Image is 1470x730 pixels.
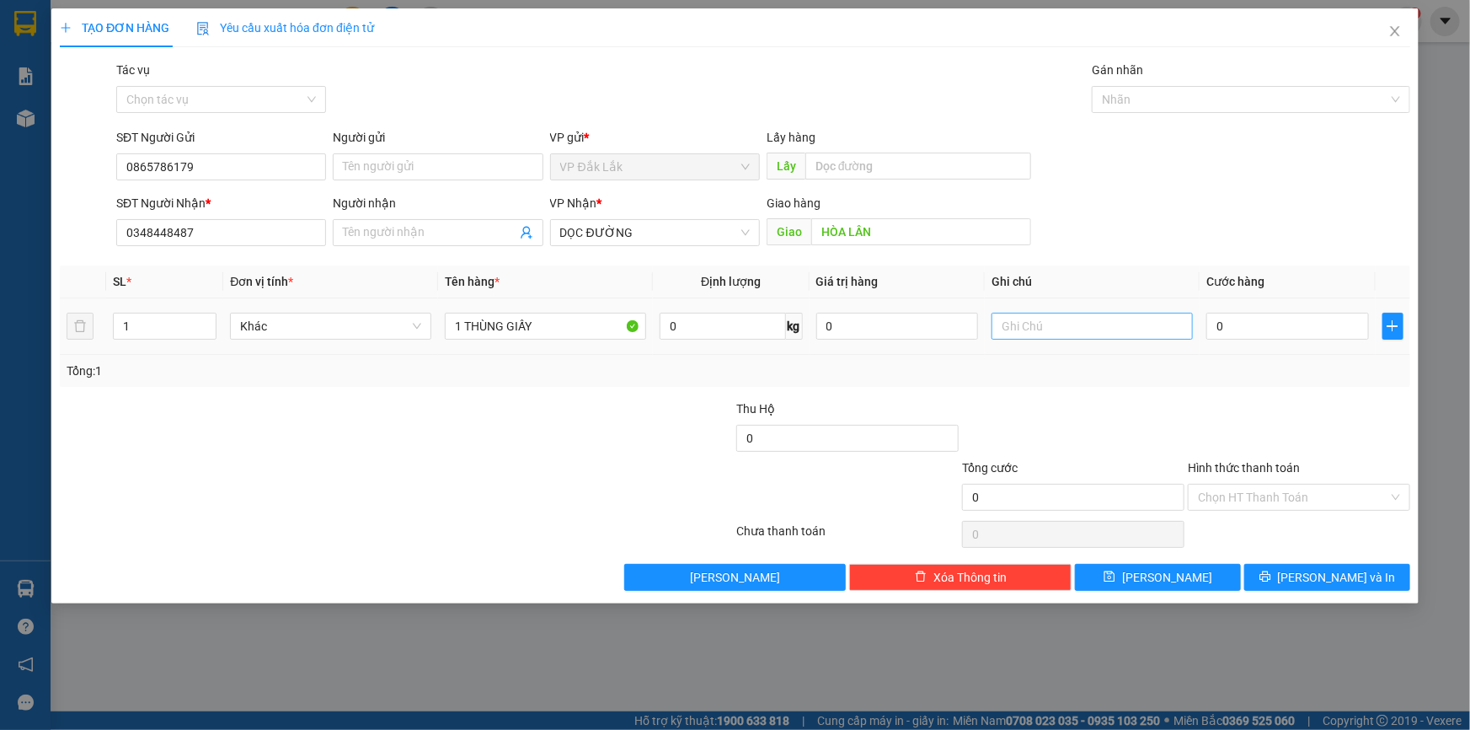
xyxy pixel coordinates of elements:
[1259,571,1271,584] span: printer
[624,564,847,591] button: [PERSON_NAME]
[60,21,169,35] span: TẠO ĐƠN HÀNG
[816,275,879,288] span: Giá trị hàng
[992,313,1193,340] input: Ghi Chú
[67,362,568,380] div: Tổng: 1
[849,564,1072,591] button: deleteXóa Thông tin
[1122,568,1212,587] span: [PERSON_NAME]
[1092,63,1143,77] label: Gán nhãn
[196,21,374,35] span: Yêu cầu xuất hóa đơn điện tử
[116,63,150,77] label: Tác vụ
[736,402,775,416] span: Thu Hộ
[811,218,1031,245] input: Dọc đường
[767,131,815,144] span: Lấy hàng
[1382,313,1403,340] button: plus
[116,128,326,147] div: SĐT Người Gửi
[767,196,821,210] span: Giao hàng
[933,568,1007,587] span: Xóa Thông tin
[786,313,803,340] span: kg
[1388,24,1402,38] span: close
[60,22,72,34] span: plus
[550,128,760,147] div: VP gửi
[985,266,1200,298] th: Ghi chú
[1188,461,1300,475] label: Hình thức thanh toán
[816,313,979,340] input: 0
[445,313,646,340] input: VD: Bàn, Ghế
[445,275,500,288] span: Tên hàng
[690,568,780,587] span: [PERSON_NAME]
[196,22,210,35] img: icon
[1278,568,1396,587] span: [PERSON_NAME] và In
[520,226,533,239] span: user-add
[805,153,1031,180] input: Dọc đường
[67,313,94,340] button: delete
[560,154,750,180] span: VP Đắk Lắk
[333,128,543,147] div: Người gửi
[1075,564,1241,591] button: save[PERSON_NAME]
[701,275,761,288] span: Định lượng
[767,153,805,180] span: Lấy
[333,194,543,212] div: Người nhận
[1244,564,1410,591] button: printer[PERSON_NAME] và In
[240,314,421,339] span: Khác
[1383,319,1403,333] span: plus
[230,275,293,288] span: Đơn vị tính
[1371,8,1419,56] button: Close
[1206,275,1264,288] span: Cước hàng
[735,522,961,551] div: Chưa thanh toán
[915,571,927,584] span: delete
[767,218,811,245] span: Giao
[550,196,597,210] span: VP Nhận
[962,461,1018,475] span: Tổng cước
[113,275,126,288] span: SL
[116,194,326,212] div: SĐT Người Nhận
[560,220,750,245] span: DỌC ĐƯỜNG
[1104,571,1115,584] span: save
